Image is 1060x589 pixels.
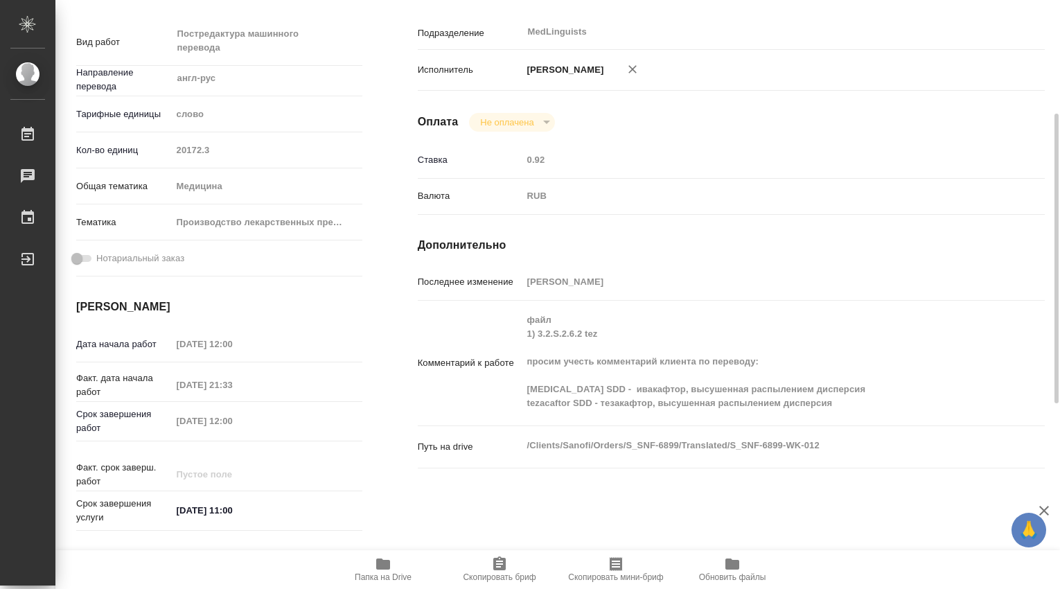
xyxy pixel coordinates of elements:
input: Пустое поле [172,411,293,431]
div: Не оплачена [469,113,554,132]
div: Производство лекарственных препаратов [172,211,362,234]
div: Медицина [172,175,362,198]
div: слово [172,103,362,126]
p: Исполнитель [418,63,522,77]
p: Путь на drive [418,440,522,454]
p: Факт. срок заверш. работ [76,461,172,489]
input: Пустое поле [172,140,362,160]
p: Срок завершения работ [76,407,172,435]
span: 🙏 [1017,516,1041,545]
button: Обновить файлы [674,550,790,589]
h4: Оплата [418,114,459,130]
button: Папка на Drive [325,550,441,589]
p: Кол-во единиц [76,143,172,157]
span: Нотариальный заказ [96,252,184,265]
input: Пустое поле [522,150,993,170]
p: Ставка [418,153,522,167]
textarea: файл 1) 3.2.S.2.6.2 tez просим учесть комментарий клиента по переводу: [MEDICAL_DATA] SDD - ивака... [522,308,993,415]
button: Удалить исполнителя [617,54,648,85]
h4: [PERSON_NAME] [76,299,362,315]
p: Вид работ [76,35,172,49]
p: Последнее изменение [418,275,522,289]
button: Скопировать бриф [441,550,558,589]
input: Пустое поле [522,272,993,292]
span: Скопировать мини-бриф [568,572,663,582]
p: Срок завершения услуги [76,497,172,525]
h4: Дополнительно [418,237,1045,254]
p: Тарифные единицы [76,107,172,121]
textarea: /Clients/Sanofi/Orders/S_SNF-6899/Translated/S_SNF-6899-WK-012 [522,434,993,457]
p: Направление перевода [76,66,172,94]
input: Пустое поле [172,334,293,354]
input: Пустое поле [172,464,293,484]
p: Валюта [418,189,522,203]
div: RUB [522,184,993,208]
span: Скопировать бриф [463,572,536,582]
span: Обновить файлы [699,572,766,582]
p: Тематика [76,216,172,229]
button: 🙏 [1012,513,1046,547]
button: Скопировать мини-бриф [558,550,674,589]
p: Общая тематика [76,179,172,193]
span: Папка на Drive [355,572,412,582]
p: [PERSON_NAME] [522,63,604,77]
button: Не оплачена [476,116,538,128]
p: Дата начала работ [76,337,172,351]
input: Пустое поле [172,375,293,395]
input: ✎ Введи что-нибудь [172,500,293,520]
p: Комментарий к работе [418,356,522,370]
p: Факт. дата начала работ [76,371,172,399]
p: Подразделение [418,26,522,40]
